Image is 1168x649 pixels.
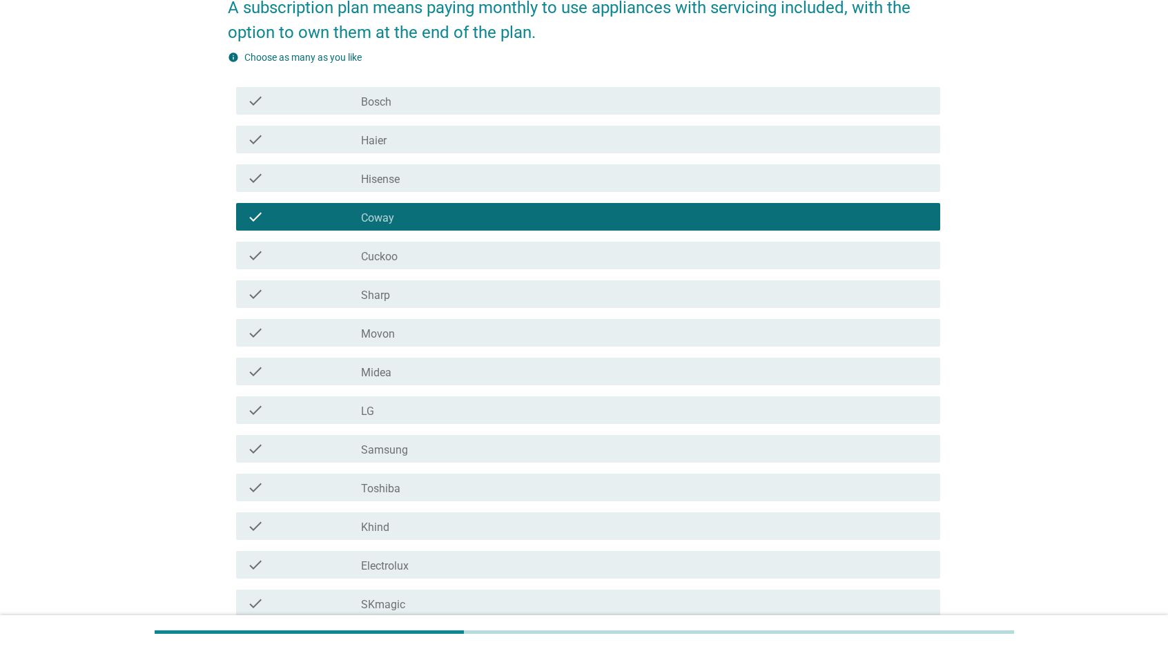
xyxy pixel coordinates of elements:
[361,598,405,612] label: SKmagic
[247,247,264,264] i: check
[247,363,264,380] i: check
[361,559,409,573] label: Electrolux
[361,405,374,418] label: LG
[247,93,264,109] i: check
[247,595,264,612] i: check
[247,518,264,534] i: check
[361,211,394,225] label: Coway
[361,95,391,109] label: Bosch
[361,134,387,148] label: Haier
[361,521,389,534] label: Khind
[247,131,264,148] i: check
[247,324,264,341] i: check
[361,482,400,496] label: Toshiba
[244,52,362,63] label: Choose as many as you like
[247,209,264,225] i: check
[247,170,264,186] i: check
[361,250,398,264] label: Cuckoo
[247,556,264,573] i: check
[361,289,390,302] label: Sharp
[361,327,395,341] label: Movon
[361,443,408,457] label: Samsung
[361,366,391,380] label: Midea
[247,286,264,302] i: check
[247,479,264,496] i: check
[247,402,264,418] i: check
[361,173,400,186] label: Hisense
[247,440,264,457] i: check
[228,52,239,63] i: info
